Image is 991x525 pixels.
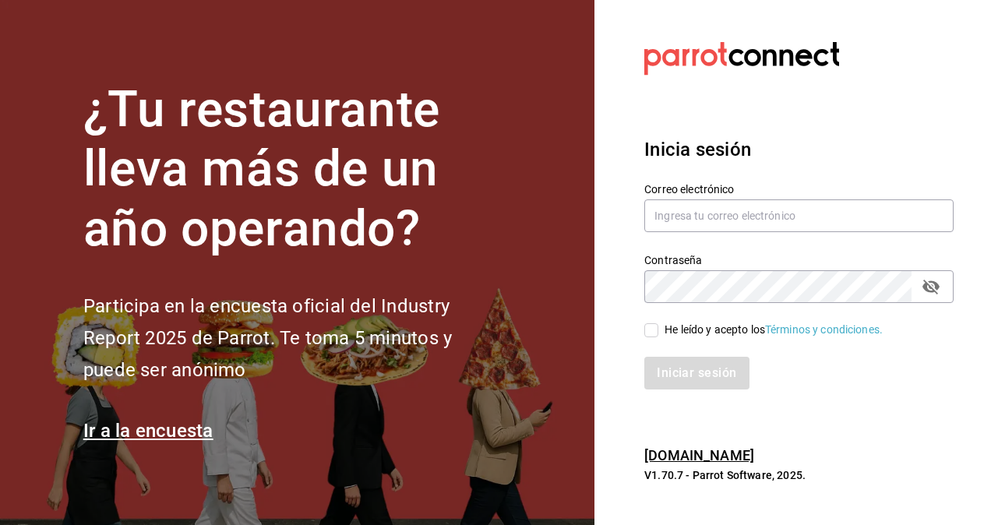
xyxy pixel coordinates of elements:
[644,136,954,164] h3: Inicia sesión
[83,291,504,386] h2: Participa en la encuesta oficial del Industry Report 2025 de Parrot. Te toma 5 minutos y puede se...
[83,80,504,259] h1: ¿Tu restaurante lleva más de un año operando?
[665,322,883,338] div: He leído y acepto los
[765,323,883,336] a: Términos y condiciones.
[83,420,213,442] a: Ir a la encuesta
[644,183,954,194] label: Correo electrónico
[644,199,954,232] input: Ingresa tu correo electrónico
[644,467,954,483] p: V1.70.7 - Parrot Software, 2025.
[644,254,954,265] label: Contraseña
[918,273,944,300] button: passwordField
[644,447,754,463] a: [DOMAIN_NAME]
